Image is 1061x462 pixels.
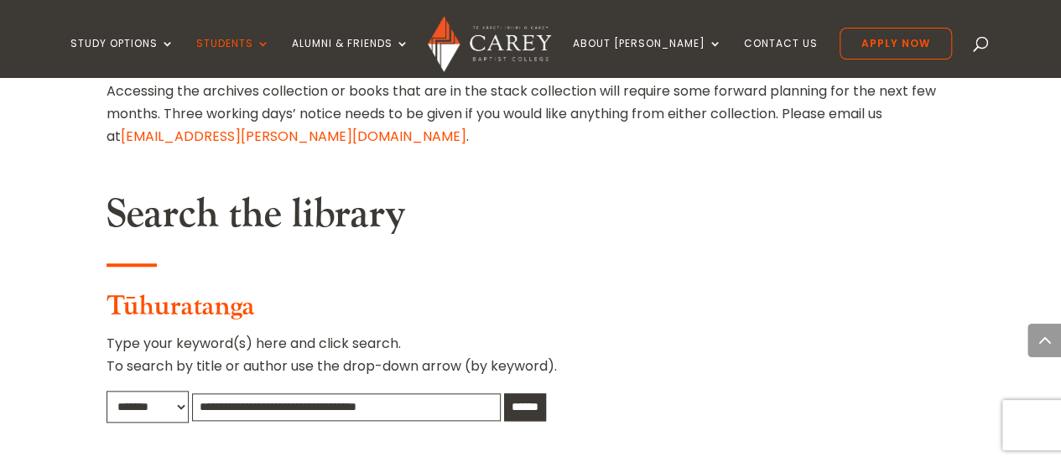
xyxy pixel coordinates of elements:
[121,127,466,146] a: [EMAIL_ADDRESS][PERSON_NAME][DOMAIN_NAME]
[573,38,722,77] a: About [PERSON_NAME]
[196,38,270,77] a: Students
[292,38,409,77] a: Alumni & Friends
[107,291,955,331] h3: Tūhuratanga
[70,38,174,77] a: Study Options
[428,16,551,72] img: Carey Baptist College
[107,80,955,148] p: Accessing the archives collection or books that are in the stack collection will require some for...
[107,190,955,247] h2: Search the library
[107,332,955,391] p: Type your keyword(s) here and click search. To search by title or author use the drop-down arrow ...
[744,38,818,77] a: Contact Us
[840,28,952,60] a: Apply Now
